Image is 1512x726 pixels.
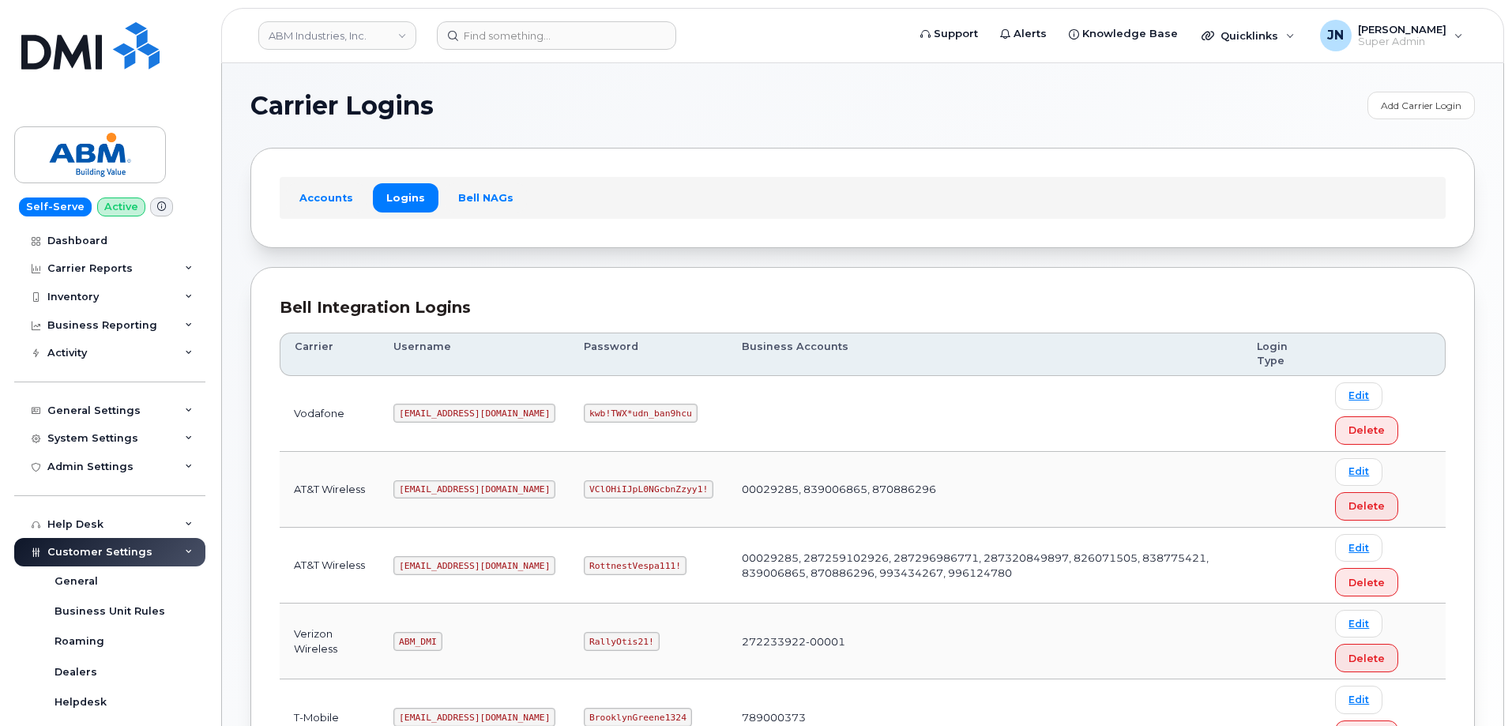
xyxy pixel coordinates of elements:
code: RottnestVespa111! [584,556,686,575]
td: Verizon Wireless [280,604,379,679]
a: Edit [1335,534,1382,562]
code: [EMAIL_ADDRESS][DOMAIN_NAME] [393,556,555,575]
code: [EMAIL_ADDRESS][DOMAIN_NAME] [393,404,555,423]
button: Delete [1335,416,1398,445]
code: kwb!TWX*udn_ban9hcu [584,404,697,423]
td: Vodafone [280,376,379,452]
a: Edit [1335,610,1382,638]
button: Delete [1335,644,1398,672]
a: Accounts [286,183,367,212]
a: Edit [1335,382,1382,410]
td: 272233922-00001 [728,604,1243,679]
code: VClOHiIJpL0NGcbnZzyy1! [584,480,713,499]
span: Carrier Logins [250,94,434,118]
button: Delete [1335,568,1398,596]
td: AT&T Wireless [280,452,379,528]
th: Username [379,333,570,376]
div: Bell Integration Logins [280,296,1446,319]
td: 00029285, 839006865, 870886296 [728,452,1243,528]
th: Business Accounts [728,333,1243,376]
th: Password [570,333,728,376]
a: Edit [1335,458,1382,486]
a: Logins [373,183,438,212]
td: 00029285, 287259102926, 287296986771, 287320849897, 826071505, 838775421, 839006865, 870886296, 9... [728,528,1243,604]
a: Add Carrier Login [1367,92,1475,119]
span: Delete [1348,651,1385,666]
button: Delete [1335,492,1398,521]
code: [EMAIL_ADDRESS][DOMAIN_NAME] [393,480,555,499]
a: Edit [1335,686,1382,713]
code: RallyOtis21! [584,632,659,651]
td: AT&T Wireless [280,528,379,604]
code: ABM_DMI [393,632,442,651]
span: Delete [1348,575,1385,590]
span: Delete [1348,498,1385,513]
th: Carrier [280,333,379,376]
a: Bell NAGs [445,183,527,212]
th: Login Type [1243,333,1321,376]
span: Delete [1348,423,1385,438]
